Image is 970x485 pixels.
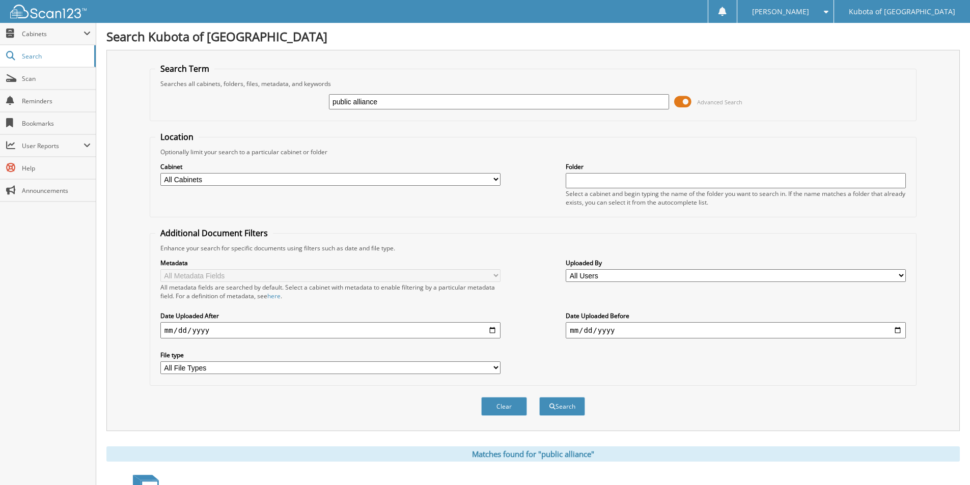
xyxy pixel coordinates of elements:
h1: Search Kubota of [GEOGRAPHIC_DATA] [106,28,960,45]
span: [PERSON_NAME] [752,9,809,15]
label: Metadata [160,259,501,267]
input: end [566,322,906,338]
span: Scan [22,74,91,83]
span: Bookmarks [22,119,91,128]
span: Advanced Search [697,98,742,106]
legend: Additional Document Filters [155,227,273,239]
input: start [160,322,501,338]
span: Cabinets [22,30,84,38]
label: Uploaded By [566,259,906,267]
div: All metadata fields are searched by default. Select a cabinet with metadata to enable filtering b... [160,283,501,300]
div: Matches found for "public alliance" [106,446,960,462]
button: Clear [481,397,527,416]
span: Kubota of [GEOGRAPHIC_DATA] [849,9,955,15]
legend: Search Term [155,63,214,74]
label: Date Uploaded After [160,311,501,320]
label: Cabinet [160,162,501,171]
span: Help [22,164,91,173]
span: Search [22,52,89,61]
span: Announcements [22,186,91,195]
a: here [267,292,281,300]
span: User Reports [22,141,84,150]
div: Select a cabinet and begin typing the name of the folder you want to search in. If the name match... [566,189,906,207]
div: Optionally limit your search to a particular cabinet or folder [155,148,911,156]
div: Searches all cabinets, folders, files, metadata, and keywords [155,79,911,88]
div: Enhance your search for specific documents using filters such as date and file type. [155,244,911,252]
span: Reminders [22,97,91,105]
legend: Location [155,131,199,142]
label: Folder [566,162,906,171]
label: File type [160,351,501,359]
img: scan123-logo-white.svg [10,5,87,18]
label: Date Uploaded Before [566,311,906,320]
button: Search [539,397,585,416]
